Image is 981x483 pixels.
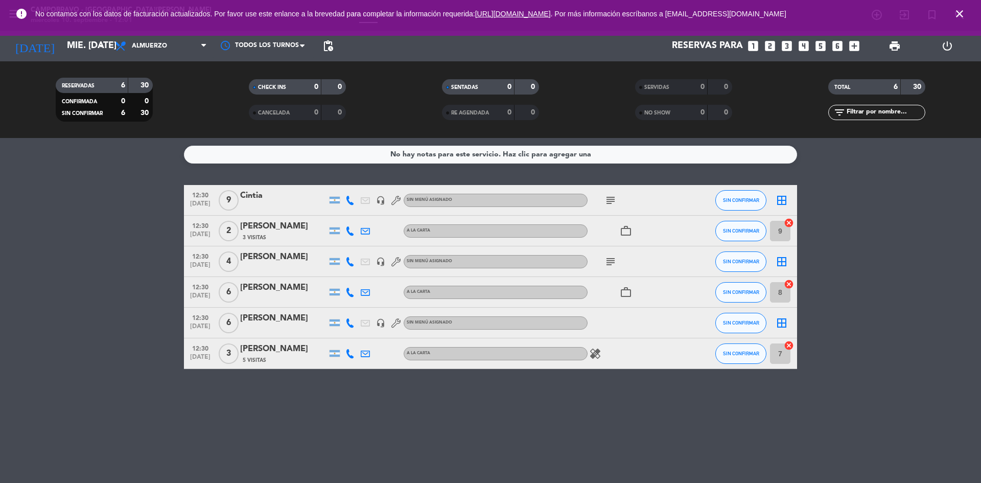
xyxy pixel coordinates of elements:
[240,312,327,325] div: [PERSON_NAME]
[723,259,759,264] span: SIN CONFIRMAR
[776,194,788,206] i: border_all
[797,39,810,53] i: looks_4
[776,256,788,268] i: border_all
[846,107,925,118] input: Filtrar por nombre...
[620,286,632,298] i: work_outline
[715,251,766,272] button: SIN CONFIRMAR
[121,98,125,105] strong: 0
[407,198,452,202] span: Sin menú asignado
[644,85,669,90] span: SERVIDAS
[407,351,430,355] span: A LA CARTA
[188,189,213,200] span: 12:30
[551,10,786,18] a: . Por más información escríbanos a [EMAIL_ADDRESS][DOMAIN_NAME]
[243,356,266,364] span: 5 Visitas
[338,109,344,116] strong: 0
[715,190,766,211] button: SIN CONFIRMAR
[723,320,759,326] span: SIN CONFIRMAR
[848,39,861,53] i: add_box
[715,343,766,364] button: SIN CONFIRMAR
[604,256,617,268] i: subject
[723,289,759,295] span: SIN CONFIRMAR
[715,282,766,303] button: SIN CONFIRMAR
[141,82,151,89] strong: 30
[132,42,167,50] span: Almuerzo
[35,10,786,18] span: No contamos con los datos de facturación actualizados. Por favor use este enlance a la brevedad p...
[776,317,788,329] i: border_all
[475,10,551,18] a: [URL][DOMAIN_NAME]
[258,85,286,90] span: CHECK INS
[219,343,239,364] span: 3
[700,83,705,90] strong: 0
[188,342,213,354] span: 12:30
[95,40,107,52] i: arrow_drop_down
[219,221,239,241] span: 2
[240,220,327,233] div: [PERSON_NAME]
[188,231,213,243] span: [DATE]
[240,281,327,294] div: [PERSON_NAME]
[763,39,777,53] i: looks_two
[188,262,213,273] span: [DATE]
[376,257,385,266] i: headset_mic
[338,83,344,90] strong: 0
[507,109,511,116] strong: 0
[723,197,759,203] span: SIN CONFIRMAR
[407,259,452,263] span: Sin menú asignado
[507,83,511,90] strong: 0
[604,194,617,206] i: subject
[451,110,489,116] span: RE AGENDADA
[314,83,318,90] strong: 0
[531,109,537,116] strong: 0
[723,351,759,356] span: SIN CONFIRMAR
[746,39,760,53] i: looks_one
[894,83,898,90] strong: 6
[831,39,844,53] i: looks_6
[451,85,478,90] span: SENTADAS
[258,110,290,116] span: CANCELADA
[644,110,670,116] span: NO SHOW
[188,281,213,292] span: 12:30
[240,189,327,202] div: Cintia
[219,190,239,211] span: 9
[240,342,327,356] div: [PERSON_NAME]
[376,318,385,328] i: headset_mic
[620,225,632,237] i: work_outline
[724,109,730,116] strong: 0
[921,31,973,61] div: LOG OUT
[219,282,239,303] span: 6
[141,109,151,117] strong: 30
[62,111,103,116] span: SIN CONFIRMAR
[531,83,537,90] strong: 0
[672,41,743,51] span: Reservas para
[15,8,28,20] i: error
[121,82,125,89] strong: 6
[188,323,213,335] span: [DATE]
[715,221,766,241] button: SIN CONFIRMAR
[407,228,430,233] span: A LA CARTA
[121,109,125,117] strong: 6
[814,39,827,53] i: looks_5
[62,83,95,88] span: RESERVADAS
[188,200,213,212] span: [DATE]
[376,196,385,205] i: headset_mic
[8,35,62,57] i: [DATE]
[700,109,705,116] strong: 0
[188,354,213,365] span: [DATE]
[889,40,901,52] span: print
[784,340,794,351] i: cancel
[913,83,923,90] strong: 30
[407,290,430,294] span: A LA CARTA
[784,218,794,228] i: cancel
[314,109,318,116] strong: 0
[780,39,793,53] i: looks_3
[322,40,334,52] span: pending_actions
[62,99,97,104] span: CONFIRMADA
[145,98,151,105] strong: 0
[188,292,213,304] span: [DATE]
[953,8,966,20] i: close
[188,219,213,231] span: 12:30
[724,83,730,90] strong: 0
[390,149,591,160] div: No hay notas para este servicio. Haz clic para agregar una
[784,279,794,289] i: cancel
[834,85,850,90] span: TOTAL
[243,234,266,242] span: 3 Visitas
